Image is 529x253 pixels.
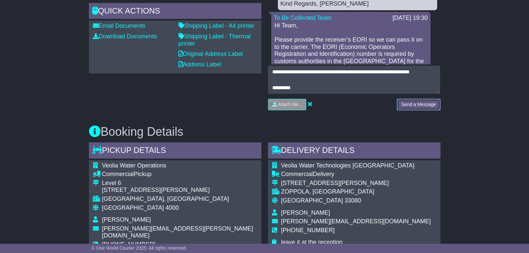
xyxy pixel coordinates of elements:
[281,227,335,234] span: [PHONE_NUMBER]
[102,162,166,169] span: Veolia Water Operations
[102,241,156,248] span: [PHONE_NUMBER]
[268,142,440,160] div: Delivery Details
[178,33,251,47] a: Shipping Label - Thermal printer
[178,51,243,57] a: Original Address Label
[281,239,343,245] span: leave it at the reception
[89,125,440,138] h3: Booking Details
[281,171,431,178] div: Delivery
[102,216,151,223] span: [PERSON_NAME]
[178,22,254,29] a: Shipping Label - A4 printer
[89,142,261,160] div: Pickup Details
[345,197,361,204] span: 33080
[166,204,179,211] span: 4000
[281,188,431,196] div: ZOPPOLA, [GEOGRAPHIC_DATA]
[92,245,187,251] span: © One World Courier 2025. All rights reserved.
[102,204,164,211] span: [GEOGRAPHIC_DATA]
[281,209,330,216] span: [PERSON_NAME]
[93,22,145,29] a: Email Documents
[89,3,261,21] div: Quick Actions
[274,15,332,21] a: To Be Collected Team
[281,162,415,169] span: Veolia Water Technologies [GEOGRAPHIC_DATA]
[281,197,343,204] span: [GEOGRAPHIC_DATA]
[393,15,428,22] div: [DATE] 19:30
[281,180,431,187] div: [STREET_ADDRESS][PERSON_NAME]
[102,196,257,203] div: [GEOGRAPHIC_DATA], [GEOGRAPHIC_DATA]
[397,99,440,110] button: Send a Message
[102,225,253,239] span: [PERSON_NAME][EMAIL_ADDRESS][PERSON_NAME][DOMAIN_NAME]
[178,61,221,68] a: Address Label
[102,171,257,178] div: Pickup
[102,187,257,194] div: [STREET_ADDRESS][PERSON_NAME]
[281,171,313,177] span: Commercial
[275,22,427,93] p: Hi Team, Please provide the receiver’s EORI so we can pass it on to the carrier. The EORI (Econom...
[281,218,431,225] span: [PERSON_NAME][EMAIL_ADDRESS][DOMAIN_NAME]
[102,171,134,177] span: Commercial
[93,33,157,40] a: Download Documents
[102,180,257,187] div: Level 6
